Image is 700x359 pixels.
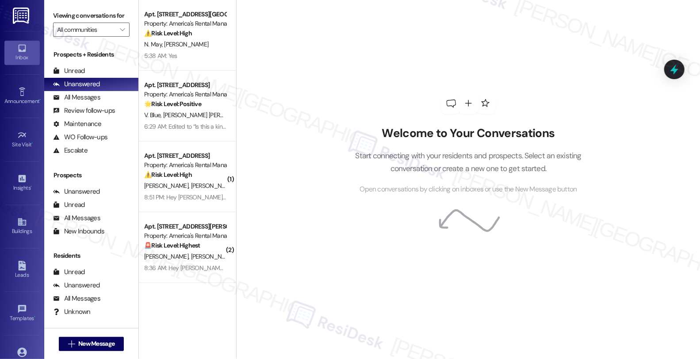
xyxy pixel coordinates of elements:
[144,10,226,19] div: Apt. [STREET_ADDRESS][GEOGRAPHIC_DATA][PERSON_NAME][PERSON_NAME]
[4,128,40,152] a: Site Visit •
[4,41,40,65] a: Inbox
[53,307,91,317] div: Unknown
[191,252,235,260] span: [PERSON_NAME]
[163,111,256,119] span: [PERSON_NAME] [PERSON_NAME]
[39,97,41,103] span: •
[53,267,85,277] div: Unread
[144,151,226,160] div: Apt. [STREET_ADDRESS]
[53,80,100,89] div: Unanswered
[144,111,163,119] span: V. Blue
[44,50,138,59] div: Prospects + Residents
[144,160,226,170] div: Property: America's Rental Managers Portfolio
[53,66,85,76] div: Unread
[144,241,200,249] strong: 🚨 Risk Level: Highest
[120,26,125,33] i: 
[144,80,226,90] div: Apt. [STREET_ADDRESS]
[342,126,595,141] h2: Welcome to Your Conversations
[31,183,32,190] span: •
[144,19,226,28] div: Property: America's Rental Managers Portfolio
[4,258,40,282] a: Leads
[144,29,192,37] strong: ⚠️ Risk Level: High
[53,294,100,303] div: All Messages
[144,252,191,260] span: [PERSON_NAME]
[342,149,595,175] p: Start connecting with your residents and prospects. Select an existing conversation or create a n...
[144,40,164,48] span: N. May
[44,171,138,180] div: Prospects
[53,281,100,290] div: Unanswered
[144,222,226,231] div: Apt. [STREET_ADDRESS][PERSON_NAME], [STREET_ADDRESS][PERSON_NAME]
[144,52,177,60] div: 5:38 AM: Yes
[13,8,31,24] img: ResiDesk Logo
[53,146,88,155] div: Escalate
[59,337,124,351] button: New Message
[144,122,337,130] div: 6:29 AM: Edited to “Is this a kind reminder or just an automated message? ”
[191,182,235,190] span: [PERSON_NAME]
[4,302,40,325] a: Templates •
[53,106,115,115] div: Review follow-ups
[57,23,115,37] input: All communities
[144,264,575,272] div: 8:36 AM: Hey [PERSON_NAME] and [PERSON_NAME], we appreciate your text! We'll be back at 11AM to h...
[144,182,191,190] span: [PERSON_NAME]
[44,251,138,260] div: Residents
[53,227,104,236] div: New Inbounds
[144,90,226,99] div: Property: America's Rental Managers Portfolio
[53,214,100,223] div: All Messages
[68,340,75,348] i: 
[53,187,100,196] div: Unanswered
[53,133,107,142] div: WO Follow-ups
[53,93,100,102] div: All Messages
[144,100,201,108] strong: 🌟 Risk Level: Positive
[4,214,40,238] a: Buildings
[144,193,573,201] div: 8:51 PM: Hey [PERSON_NAME] and [PERSON_NAME], we appreciate your text! We'll be back at 11AM to h...
[144,231,226,241] div: Property: America's Rental Managers Portfolio
[164,40,208,48] span: [PERSON_NAME]
[32,140,33,146] span: •
[360,184,577,195] span: Open conversations by clicking on inboxes or use the New Message button
[53,9,130,23] label: Viewing conversations for
[78,339,115,348] span: New Message
[4,171,40,195] a: Insights •
[144,171,192,179] strong: ⚠️ Risk Level: High
[53,119,102,129] div: Maintenance
[53,200,85,210] div: Unread
[34,314,35,320] span: •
